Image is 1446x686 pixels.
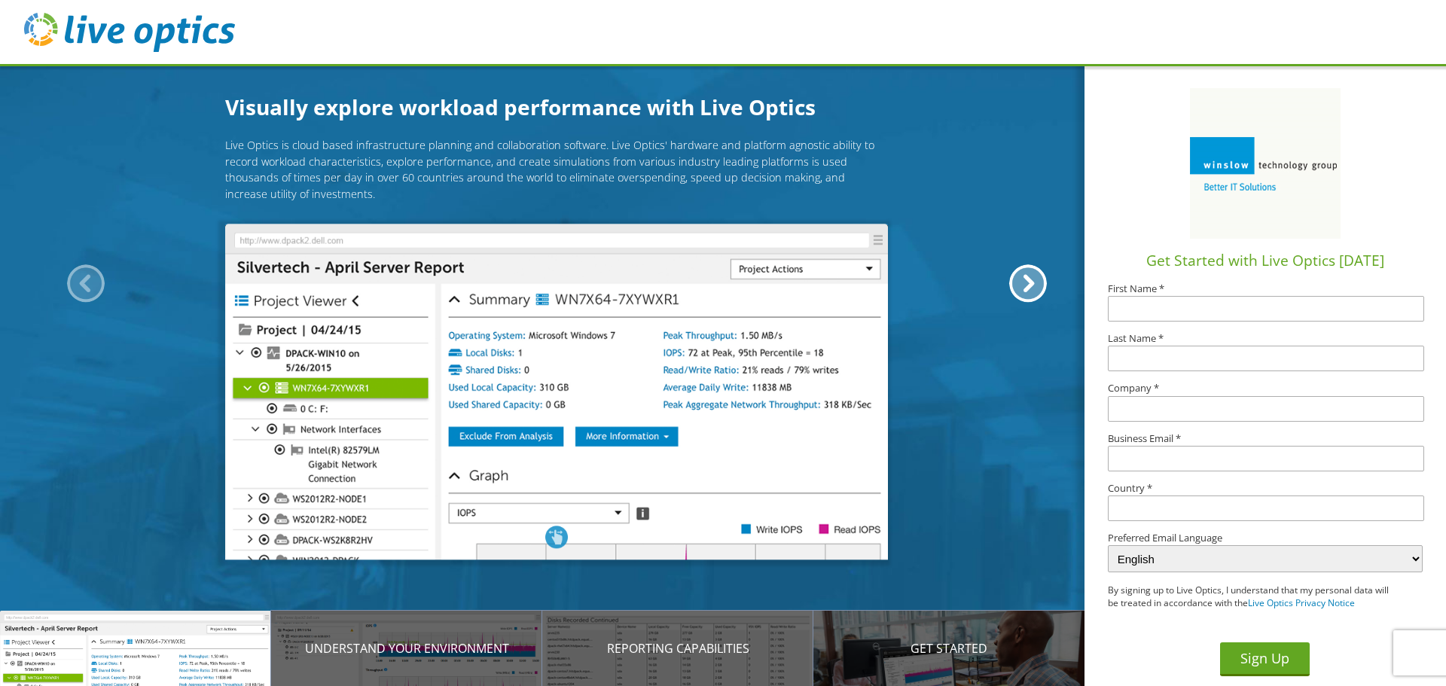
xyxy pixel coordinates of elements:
p: Understand your environment [271,639,542,657]
label: Country * [1108,483,1423,493]
p: Get Started [813,639,1084,657]
label: Company * [1108,383,1423,393]
label: Business Email * [1108,434,1423,444]
label: Last Name * [1108,334,1423,343]
button: Sign Up [1220,642,1310,676]
label: Preferred Email Language [1108,533,1423,543]
p: Live Optics is cloud based infrastructure planning and collaboration software. Live Optics' hardw... [225,137,888,202]
a: Live Optics Privacy Notice [1248,596,1355,609]
label: First Name * [1108,284,1423,294]
img: Introducing Live Optics [225,224,888,560]
h1: Get Started with Live Optics [DATE] [1091,250,1440,272]
img: C0e0OLmAhLsfAAAAAElFTkSuQmCC [1190,79,1341,248]
h1: Visually explore workload performance with Live Optics [225,91,888,123]
p: Reporting Capabilities [542,639,813,657]
img: live_optics_svg.svg [24,13,235,52]
p: By signing up to Live Optics, I understand that my personal data will be treated in accordance wi... [1108,584,1391,610]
